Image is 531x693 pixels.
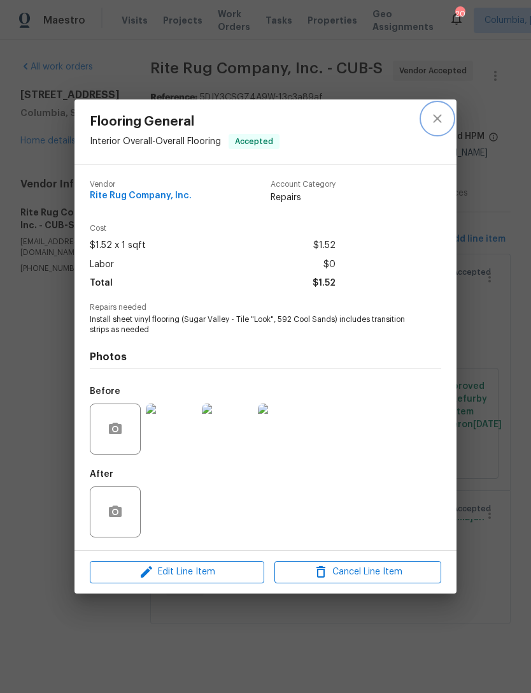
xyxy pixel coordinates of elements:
span: $1.52 [313,237,336,255]
button: close [422,103,453,134]
span: Repairs needed [90,303,441,312]
span: Cancel Line Item [278,564,437,580]
span: Flooring General [90,115,280,129]
span: Interior Overall - Overall Flooring [90,137,221,146]
div: 20 [455,8,464,20]
button: Cancel Line Item [274,561,441,583]
span: $1.52 [313,274,336,293]
span: Repairs [271,191,336,204]
h4: Photos [90,351,441,363]
h5: After [90,470,113,479]
button: Edit Line Item [90,561,264,583]
span: Labor [90,256,114,274]
span: Account Category [271,180,336,189]
span: Rite Rug Company, Inc. [90,191,192,201]
span: Total [90,274,113,293]
span: Edit Line Item [94,564,260,580]
span: Install sheet vinyl flooring (Sugar Valley - Tile "Look", 592 Cool Sands) includes transition str... [90,314,406,336]
span: $1.52 x 1 sqft [90,237,146,255]
span: $0 [323,256,336,274]
span: Accepted [230,135,278,148]
span: Cost [90,224,336,233]
span: Vendor [90,180,192,189]
h5: Before [90,387,120,396]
